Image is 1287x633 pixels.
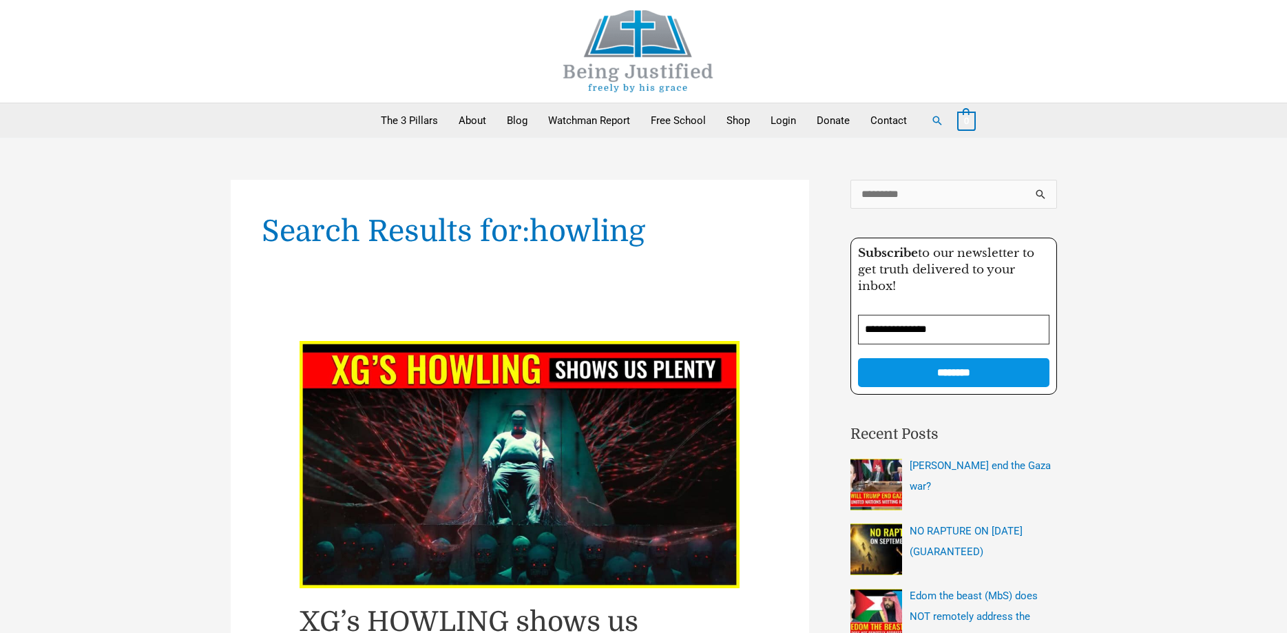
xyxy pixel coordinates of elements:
[858,315,1049,344] input: Email Address *
[910,525,1023,558] a: NO RAPTURE ON [DATE] (GUARANTEED)
[535,10,742,92] img: Being Justified
[860,103,917,138] a: Contact
[496,103,538,138] a: Blog
[538,103,640,138] a: Watchman Report
[640,103,716,138] a: Free School
[858,246,918,260] strong: Subscribe
[931,114,943,127] a: Search button
[760,103,806,138] a: Login
[300,458,740,470] a: Read: XG’s HOWLING shows us PLENTY
[448,103,496,138] a: About
[957,114,976,127] a: View Shopping Cart, empty
[530,214,645,248] span: howling
[262,211,778,252] h1: Search Results for:
[858,246,1034,293] span: to our newsletter to get truth delivered to your inbox!
[964,116,969,126] span: 0
[370,103,448,138] a: The 3 Pillars
[850,424,1057,446] h2: Recent Posts
[370,103,917,138] nav: Primary Site Navigation
[716,103,760,138] a: Shop
[910,459,1051,492] a: [PERSON_NAME] end the Gaza war?
[806,103,860,138] a: Donate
